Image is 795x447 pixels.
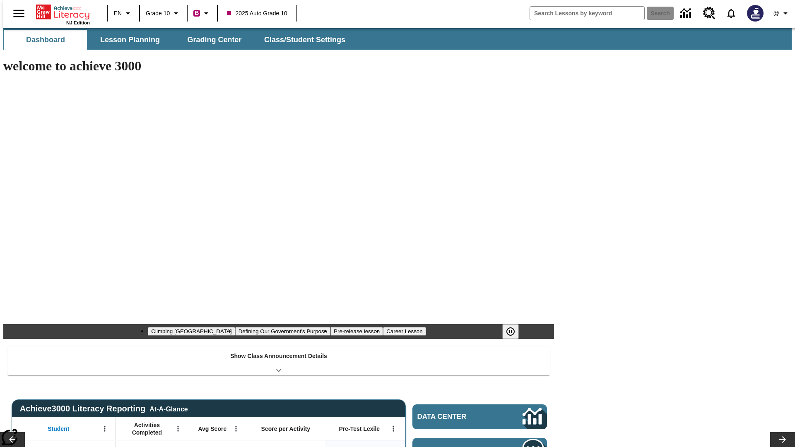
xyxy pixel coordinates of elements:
h1: welcome to achieve 3000 [3,58,554,74]
button: Lesson Planning [89,30,171,50]
button: Class/Student Settings [258,30,352,50]
button: Boost Class color is violet red. Change class color [190,6,214,21]
a: Data Center [675,2,698,25]
span: Student [48,425,69,433]
button: Open Menu [387,423,400,435]
a: Resource Center, Will open in new tab [698,2,720,24]
button: Open side menu [7,1,31,26]
div: Pause [502,324,527,339]
span: Pre-Test Lexile [339,425,380,433]
span: B [195,8,199,18]
div: SubNavbar [3,28,792,50]
img: Avatar [747,5,764,22]
span: Avg Score [198,425,226,433]
button: Language: EN, Select a language [110,6,137,21]
a: Data Center [412,404,547,429]
button: Grade: Grade 10, Select a grade [142,6,184,21]
div: SubNavbar [3,30,353,50]
div: At-A-Glance [149,404,188,413]
span: Achieve3000 Literacy Reporting [20,404,188,413]
a: Home [36,4,90,20]
button: Slide 3 Pre-release lesson [330,327,383,336]
p: Show Class Announcement Details [230,352,327,360]
button: Slide 1 Climbing Mount Tai [148,327,235,336]
div: Home [36,3,90,25]
button: Select a new avatar [742,2,768,24]
button: Open Menu [230,423,242,435]
input: search field [530,7,644,20]
a: Notifications [720,2,742,24]
button: Open Menu [99,423,111,435]
button: Pause [502,324,519,339]
span: Activities Completed [120,421,174,436]
span: Grade 10 [146,9,170,18]
button: Profile/Settings [768,6,795,21]
button: Open Menu [172,423,184,435]
span: Data Center [417,413,495,421]
div: Show Class Announcement Details [7,347,550,375]
button: Lesson carousel, Next [770,432,795,447]
button: Slide 2 Defining Our Government's Purpose [235,327,330,336]
button: Dashboard [4,30,87,50]
span: 2025 Auto Grade 10 [227,9,287,18]
span: Score per Activity [261,425,311,433]
span: EN [114,9,122,18]
span: @ [773,9,779,18]
span: NJ Edition [66,20,90,25]
button: Grading Center [173,30,256,50]
button: Slide 4 Career Lesson [383,327,426,336]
